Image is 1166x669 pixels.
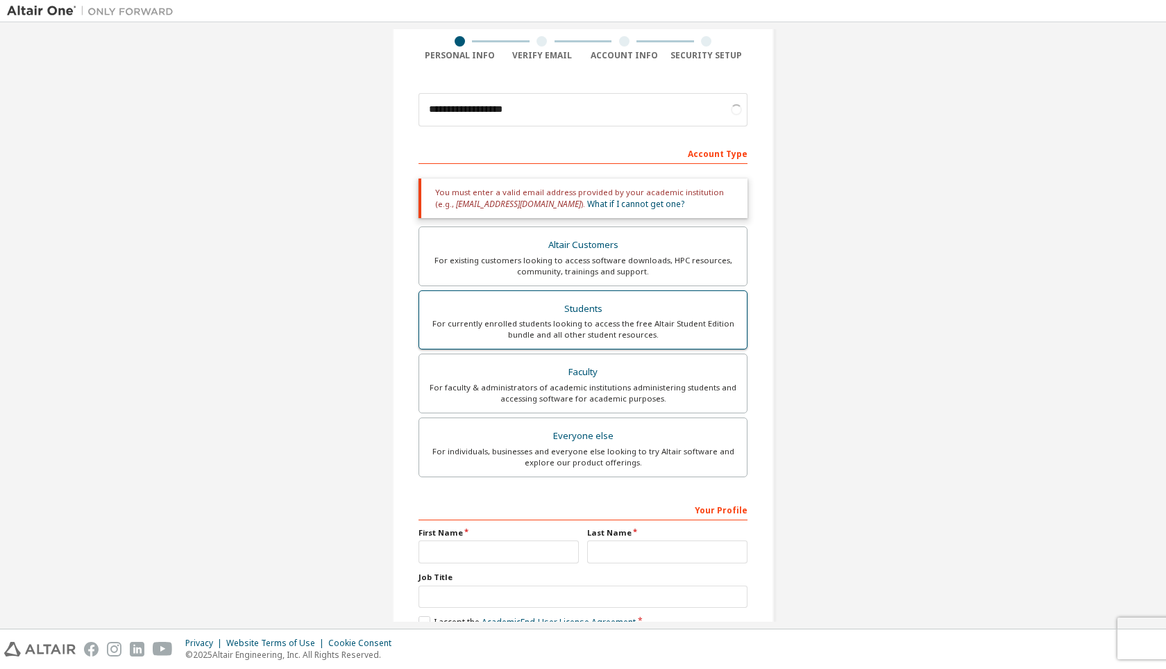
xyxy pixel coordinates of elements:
div: Account Info [583,50,666,61]
div: For existing customers looking to access software downloads, HPC resources, community, trainings ... [428,255,738,277]
div: Personal Info [419,50,501,61]
div: Altair Customers [428,236,738,255]
img: linkedin.svg [130,642,144,656]
p: © 2025 Altair Engineering, Inc. All Rights Reserved. [185,649,400,661]
div: For faculty & administrators of academic institutions administering students and accessing softwa... [428,382,738,404]
div: Cookie Consent [328,638,400,649]
label: I accept the [419,616,636,628]
div: Website Terms of Use [226,638,328,649]
span: [EMAIL_ADDRESS][DOMAIN_NAME] [456,198,581,210]
label: First Name [419,527,579,538]
label: Job Title [419,572,747,583]
div: You must enter a valid email address provided by your academic institution (e.g., ). [419,179,747,218]
div: For individuals, businesses and everyone else looking to try Altair software and explore our prod... [428,446,738,468]
img: youtube.svg [153,642,173,656]
div: Students [428,299,738,319]
a: What if I cannot get one? [587,198,684,210]
div: Faculty [428,363,738,382]
img: altair_logo.svg [4,642,76,656]
label: Last Name [587,527,747,538]
div: Privacy [185,638,226,649]
img: Altair One [7,4,180,18]
div: For currently enrolled students looking to access the free Altair Student Edition bundle and all ... [428,318,738,340]
img: facebook.svg [84,642,99,656]
div: Everyone else [428,427,738,446]
a: Academic End-User License Agreement [482,616,636,628]
div: Your Profile [419,498,747,520]
div: Verify Email [501,50,584,61]
div: Security Setup [666,50,748,61]
div: Account Type [419,142,747,164]
img: instagram.svg [107,642,121,656]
